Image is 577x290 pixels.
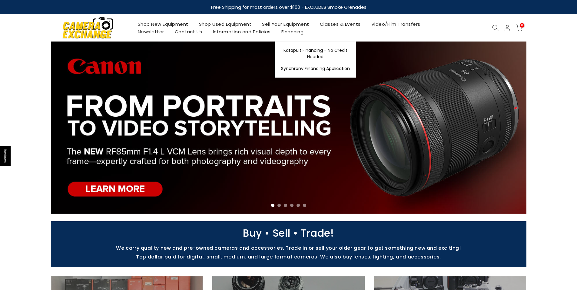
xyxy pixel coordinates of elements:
li: Page dot 4 [290,204,293,207]
a: Shop New Equipment [132,20,194,28]
li: Page dot 3 [284,204,287,207]
p: Buy • Sell • Trade! [48,230,529,236]
li: Page dot 6 [303,204,306,207]
a: Katapult Financing - No Credit Needed [275,45,356,63]
span: 0 [520,23,524,28]
li: Page dot 1 [271,204,274,207]
a: Financing [276,28,309,35]
strong: Free Shipping for most orders over $100 - EXCLUDES Smoke Grenades [211,4,366,10]
p: Top dollar paid for digital, small, medium, and large format cameras. We also buy lenses, lightin... [48,254,529,260]
li: Page dot 5 [297,204,300,207]
a: Synchrony Financing Application [275,63,356,75]
a: Shop Used Equipment [194,20,257,28]
p: We carry quality new and pre-owned cameras and accessories. Trade in or sell your older gear to g... [48,245,529,251]
a: Newsletter [132,28,169,35]
a: Information and Policies [207,28,276,35]
a: Sell Your Equipment [257,20,315,28]
a: Classes & Events [314,20,366,28]
a: Video/Film Transfers [366,20,426,28]
a: Contact Us [169,28,207,35]
a: 0 [516,25,522,31]
li: Page dot 2 [277,204,281,207]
